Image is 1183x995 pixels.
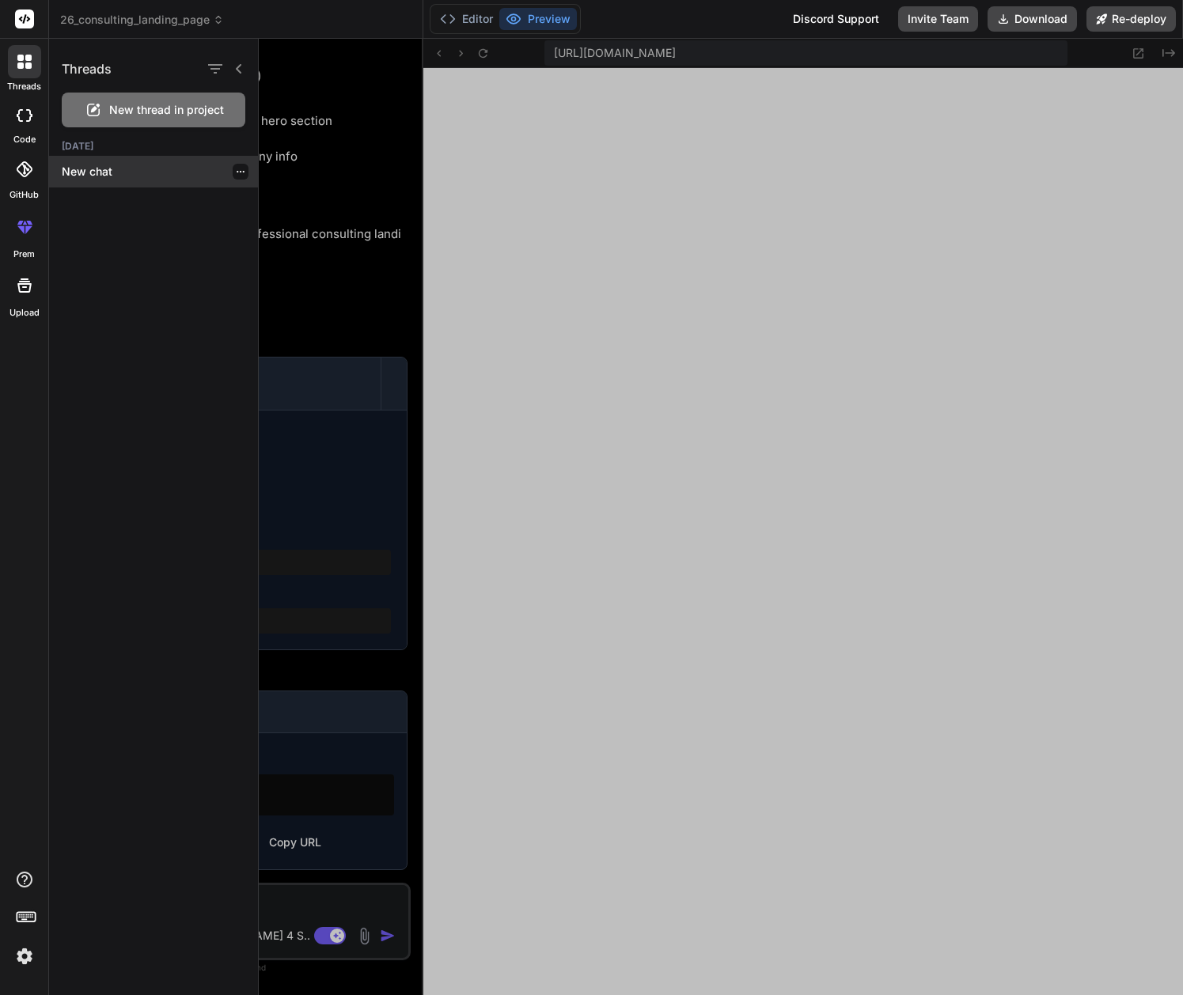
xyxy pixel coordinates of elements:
[62,59,112,78] h1: Threads
[988,6,1077,32] button: Download
[434,8,499,30] button: Editor
[49,140,258,153] h2: [DATE]
[1086,6,1176,32] button: Re-deploy
[898,6,978,32] button: Invite Team
[60,12,224,28] span: 26_consulting_landing_page
[13,133,36,146] label: code
[62,164,258,180] p: New chat
[9,188,39,202] label: GitHub
[109,102,224,118] span: New thread in project
[7,80,41,93] label: threads
[499,8,577,30] button: Preview
[11,943,38,970] img: settings
[783,6,889,32] div: Discord Support
[13,248,35,261] label: prem
[9,306,40,320] label: Upload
